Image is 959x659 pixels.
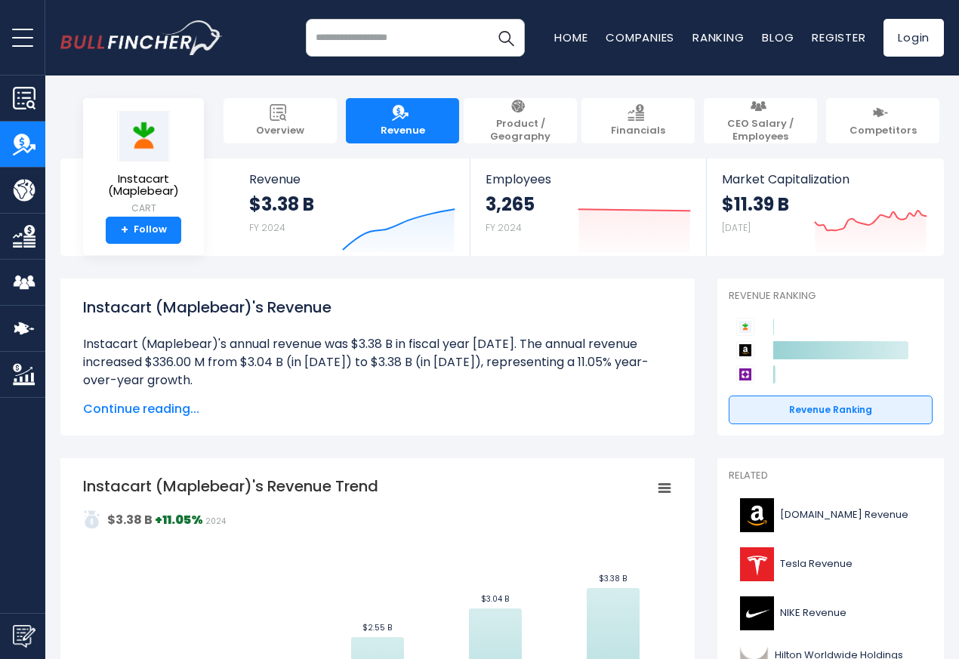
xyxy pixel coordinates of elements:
[729,494,933,536] a: [DOMAIN_NAME] Revenue
[738,498,776,532] img: AMZN logo
[362,622,392,633] text: $2.55 B
[722,192,789,216] strong: $11.39 B
[611,125,665,137] span: Financials
[95,202,192,215] small: CART
[736,341,754,359] img: Amazon.com competitors logo
[60,20,223,55] img: bullfincher logo
[95,173,192,198] span: Instacart (Maplebear)
[481,593,509,605] text: $3.04 B
[83,335,672,390] li: Instacart (Maplebear)'s annual revenue was $3.38 B in fiscal year [DATE]. The annual revenue incr...
[738,547,776,581] img: TSLA logo
[826,98,939,143] a: Competitors
[256,125,304,137] span: Overview
[762,29,794,45] a: Blog
[812,29,865,45] a: Register
[83,510,101,528] img: addasd
[205,516,226,527] span: 2024
[729,593,933,634] a: NIKE Revenue
[704,98,817,143] a: CEO Salary / Employees
[554,29,587,45] a: Home
[107,511,153,528] strong: $3.38 B
[707,159,942,256] a: Market Capitalization $11.39 B [DATE]
[249,192,314,216] strong: $3.38 B
[83,296,672,319] h1: Instacart (Maplebear)'s Revenue
[486,172,690,186] span: Employees
[883,19,944,57] a: Login
[738,596,776,630] img: NKE logo
[486,221,522,234] small: FY 2024
[83,400,672,418] span: Continue reading...
[581,98,695,143] a: Financials
[60,20,223,55] a: Go to homepage
[599,573,627,584] text: $3.38 B
[106,217,181,244] a: +Follow
[729,544,933,585] a: Tesla Revenue
[346,98,459,143] a: Revenue
[850,125,917,137] span: Competitors
[606,29,674,45] a: Companies
[94,110,193,217] a: Instacart (Maplebear) CART
[381,125,425,137] span: Revenue
[736,365,754,383] img: Wayfair competitors logo
[487,19,525,57] button: Search
[464,98,577,143] a: Product / Geography
[83,476,378,497] tspan: Instacart (Maplebear)'s Revenue Trend
[121,223,128,237] strong: +
[486,192,535,216] strong: 3,265
[711,118,809,143] span: CEO Salary / Employees
[722,221,751,234] small: [DATE]
[249,172,455,186] span: Revenue
[729,290,933,303] p: Revenue Ranking
[470,159,705,256] a: Employees 3,265 FY 2024
[249,221,285,234] small: FY 2024
[729,396,933,424] a: Revenue Ranking
[692,29,744,45] a: Ranking
[224,98,337,143] a: Overview
[722,172,927,186] span: Market Capitalization
[729,470,933,482] p: Related
[155,511,203,528] strong: +11.05%
[471,118,569,143] span: Product / Geography
[736,318,754,336] img: Instacart (Maplebear) competitors logo
[234,159,470,256] a: Revenue $3.38 B FY 2024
